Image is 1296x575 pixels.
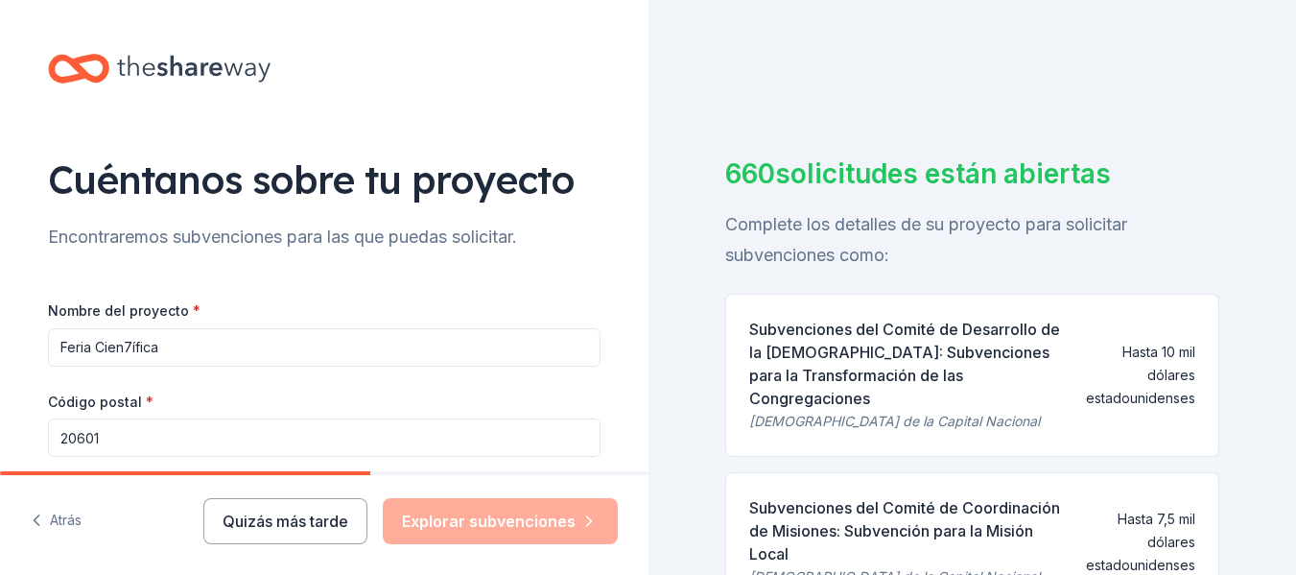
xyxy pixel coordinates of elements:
font: Subvenciones del Comité de Coordinación de Misiones: Subvención para la Misión Local [749,498,1060,563]
font: Hasta 10 mil dólares estadounidenses [1086,344,1195,406]
font: Hasta 7,5 mil dólares estadounidenses [1086,511,1195,573]
font: solicitudes están abiertas [775,157,1111,190]
input: 12345 (solo EE. UU.) [48,419,601,457]
font: [DEMOGRAPHIC_DATA] de la Capital Nacional [749,413,1040,429]
font: Cuéntanos sobre tu proyecto [48,156,575,204]
font: Encontraremos subvenciones para las que puedas solicitar. [48,227,517,247]
font: Complete los detalles de su proyecto para solicitar subvenciones como: [725,214,1127,265]
font: Quizás más tarde [223,512,348,531]
input: Programa extraescolar [48,328,601,367]
font: Atrás [50,512,82,528]
font: Nombre del proyecto [48,302,189,319]
font: Subvenciones del Comité de Desarrollo de la [DEMOGRAPHIC_DATA]: Subvenciones para la Transformaci... [749,320,1060,408]
button: Quizás más tarde [203,498,367,544]
font: 660 [725,157,775,190]
font: Código postal [48,394,142,410]
button: Atrás [31,501,82,541]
